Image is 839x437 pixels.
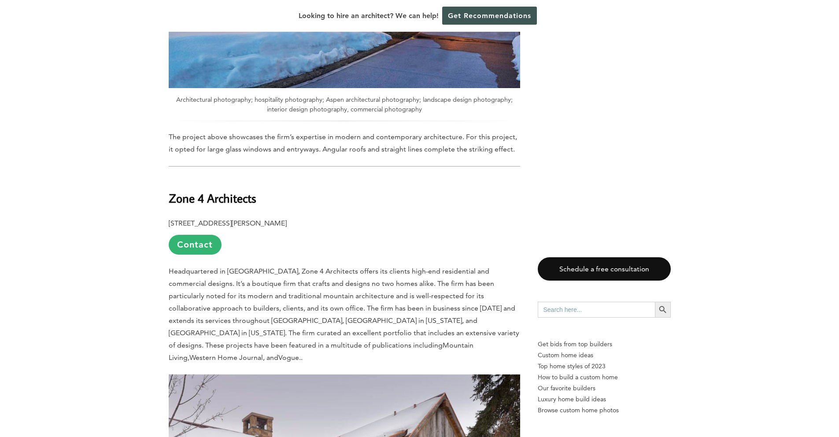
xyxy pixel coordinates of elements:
p: Get bids from top builders [538,339,671,350]
i: Vogue [278,353,299,362]
i: Western Home Journal [189,353,263,362]
a: Luxury home build ideas [538,394,671,405]
a: Custom home ideas [538,350,671,361]
a: Schedule a free consultation [538,257,671,281]
b: Zone 4 Architects [169,190,256,206]
span: Headquartered in [GEOGRAPHIC_DATA], Zone 4 Architects offers its clients high-end residential and... [169,267,519,362]
i: Mountain Living [169,341,473,362]
a: Our favorite builders [538,383,671,394]
a: Browse custom home photos [538,405,671,416]
a: Get Recommendations [442,7,537,25]
a: How to build a custom home [538,372,671,383]
b: [STREET_ADDRESS][PERSON_NAME] [169,219,287,227]
input: Search here... [538,302,655,318]
a: Contact [169,235,222,255]
span: The project above showcases the firm’s expertise in modern and contemporary architecture. For thi... [169,133,517,153]
a: Top home styles of 2023 [538,361,671,372]
p: Architectural photography; hospitality photography; Aspen architectural photography; landscape de... [169,95,520,121]
svg: Search [658,305,668,315]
